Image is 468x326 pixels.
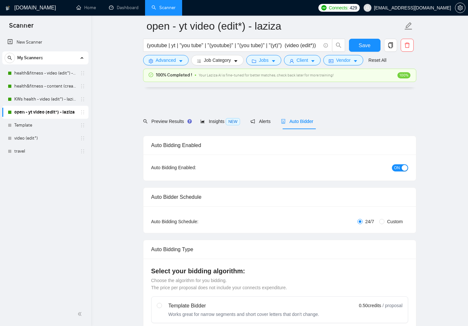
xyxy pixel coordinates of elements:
span: idcard [329,59,333,63]
div: Works great for narrow segments and short cover letters that don't change. [168,311,319,318]
span: Save [359,41,370,49]
span: Alerts [250,119,271,124]
div: Auto Bidding Enabled [151,136,408,155]
span: Insights [200,119,240,124]
span: setting [149,59,153,63]
span: 0.50 credits [359,302,381,309]
span: search [332,42,345,48]
span: info-circle [324,43,328,48]
button: idcardVendorcaret-down [323,55,363,65]
a: video (edit*) [14,132,76,145]
input: Search Freelance Jobs... [147,41,321,49]
span: holder [80,97,85,102]
span: caret-down [311,59,315,63]
span: bars [197,59,201,63]
a: health&fitness - content (creat*) - laziza [14,80,76,93]
span: holder [80,71,85,76]
span: Vendor [336,57,350,64]
span: NEW [226,118,240,125]
span: double-left [77,311,84,317]
span: caret-down [353,59,358,63]
div: Auto Bidding Type [151,240,408,259]
a: open - yt video (edit*) - laziza [14,106,76,119]
img: logo [6,3,10,13]
span: edit [404,22,413,30]
span: caret-down [271,59,276,63]
a: health&fitness - video (edit*) - laziza [14,67,76,80]
a: Template [14,119,76,132]
div: Tooltip anchor [187,118,193,124]
iframe: Intercom live chat [446,304,461,319]
a: dashboardDashboard [109,5,139,10]
span: 24/7 [363,218,377,225]
span: check-circle [149,73,153,77]
span: caret-down [179,59,183,63]
li: My Scanners [2,51,88,158]
span: Job Category [204,57,231,64]
div: Template Bidder [168,302,319,310]
span: Auto Bidder [281,119,313,124]
span: search [143,119,148,124]
button: search [5,53,15,63]
span: Your Laziza AI is fine-tuned for better matches, check back later for more training! [199,73,334,77]
span: Jobs [259,57,269,64]
span: Choose the algorithm for you bidding. The price per proposal does not include your connects expen... [151,278,287,290]
button: delete [401,39,414,52]
span: Scanner [4,21,39,34]
a: setting [455,5,465,10]
span: holder [80,123,85,128]
li: New Scanner [2,36,88,49]
span: search [5,56,15,60]
span: 429 [350,4,357,11]
button: userClientcaret-down [284,55,321,65]
div: Auto Bidding Enabled: [151,164,237,171]
span: Preview Results [143,119,190,124]
button: search [332,39,345,52]
span: Connects: [329,4,348,11]
span: holder [80,136,85,141]
span: notification [250,119,255,124]
button: setting [455,3,465,13]
span: holder [80,110,85,115]
button: Save [349,39,381,52]
span: robot [281,119,286,124]
span: 100% Completed ! [156,72,192,79]
span: Custom [384,218,405,225]
span: copy [384,42,397,48]
button: copy [384,39,397,52]
a: New Scanner [7,36,83,49]
h4: Select your bidding algorithm: [151,266,408,276]
span: user [289,59,294,63]
span: setting [455,5,465,10]
div: Auto Bidder Schedule [151,188,408,206]
span: folder [252,59,256,63]
button: barsJob Categorycaret-down [191,55,244,65]
button: folderJobscaret-down [246,55,281,65]
span: Client [297,57,308,64]
button: settingAdvancedcaret-down [143,55,189,65]
span: / proposal [382,302,402,309]
span: 100% [397,72,410,78]
a: travel [14,145,76,158]
input: Scanner name... [147,18,403,34]
span: holder [80,149,85,154]
span: delete [401,42,413,48]
span: user [365,6,370,10]
span: Advanced [156,57,176,64]
span: caret-down [234,59,238,63]
span: ON [394,164,400,171]
a: KWs health - video (edit*) - laziza [14,93,76,106]
a: Reset All [368,57,386,64]
span: holder [80,84,85,89]
span: My Scanners [17,51,43,64]
img: upwork-logo.png [321,5,327,10]
div: Auto Bidding Schedule: [151,218,237,225]
span: area-chart [200,119,205,124]
a: homeHome [76,5,96,10]
a: searchScanner [152,5,176,10]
